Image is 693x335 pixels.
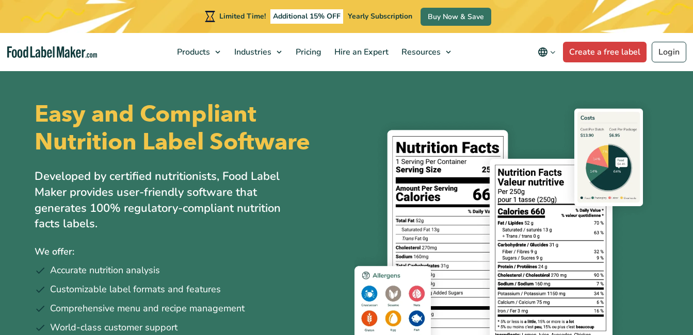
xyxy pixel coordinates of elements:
span: Limited Time! [219,11,266,21]
span: Yearly Subscription [348,11,412,21]
span: Customizable label formats and features [50,282,221,296]
a: Industries [228,33,287,71]
a: Hire an Expert [328,33,393,71]
span: Resources [398,46,442,58]
a: Food Label Maker homepage [7,46,97,58]
span: Comprehensive menu and recipe management [50,301,245,315]
a: Pricing [289,33,326,71]
a: Resources [395,33,456,71]
span: Pricing [293,46,323,58]
span: Accurate nutrition analysis [50,263,160,277]
a: Products [171,33,225,71]
p: We offer: [35,244,339,259]
span: Hire an Expert [331,46,390,58]
a: Login [652,42,686,62]
a: Create a free label [563,42,647,62]
span: Products [174,46,211,58]
a: Buy Now & Save [421,8,491,26]
h1: Easy and Compliant Nutrition Label Software [35,100,339,156]
span: Industries [231,46,272,58]
button: Change language [530,42,563,62]
p: Developed by certified nutritionists, Food Label Maker provides user-friendly software that gener... [35,169,303,232]
span: Additional 15% OFF [270,9,343,24]
span: World-class customer support [50,321,178,334]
